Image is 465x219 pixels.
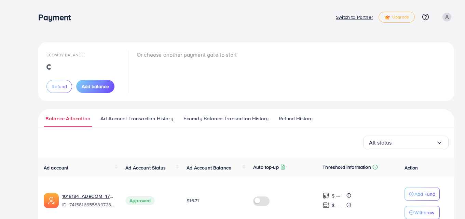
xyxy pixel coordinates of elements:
p: Auto top-up [253,163,279,171]
button: Add Fund [405,188,440,201]
p: Or choose another payment gate to start [137,51,237,59]
span: All status [369,137,392,148]
button: Refund [46,80,72,93]
span: Ad Account Transaction History [100,115,173,122]
img: tick [384,15,390,20]
p: Threshold information [323,163,371,171]
p: Withdraw [414,208,434,217]
p: Switch to Partner [336,13,373,21]
p: Add Fund [414,190,435,198]
button: Withdraw [405,206,440,219]
img: top-up amount [323,202,330,209]
span: Action [405,164,418,171]
p: $ --- [332,192,340,200]
span: Refund History [279,115,313,122]
img: top-up amount [323,192,330,199]
span: Ad Account Status [125,164,166,171]
span: Ad account [44,164,69,171]
img: ic-ads-acc.e4c84228.svg [44,193,59,208]
span: Ecomdy Balance Transaction History [183,115,269,122]
span: $16.71 [187,197,199,204]
div: <span class='underline'>1018184_ADECOM_1726629369576</span></br>7415816655839723537 [62,193,114,208]
span: Add balance [82,83,109,90]
span: Ad Account Balance [187,164,231,171]
span: Upgrade [384,15,409,20]
input: Search for option [392,137,436,148]
span: Approved [125,196,155,205]
span: Refund [52,83,67,90]
a: 1018184_ADECOM_1726629369576 [62,193,114,200]
span: ID: 7415816655839723537 [62,201,114,208]
span: Balance Allocation [45,115,90,122]
h3: Payment [38,12,76,22]
button: Add balance [76,80,114,93]
span: Ecomdy Balance [46,52,84,58]
p: $ --- [332,201,340,209]
div: Search for option [363,136,449,149]
a: tickUpgrade [379,12,415,23]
